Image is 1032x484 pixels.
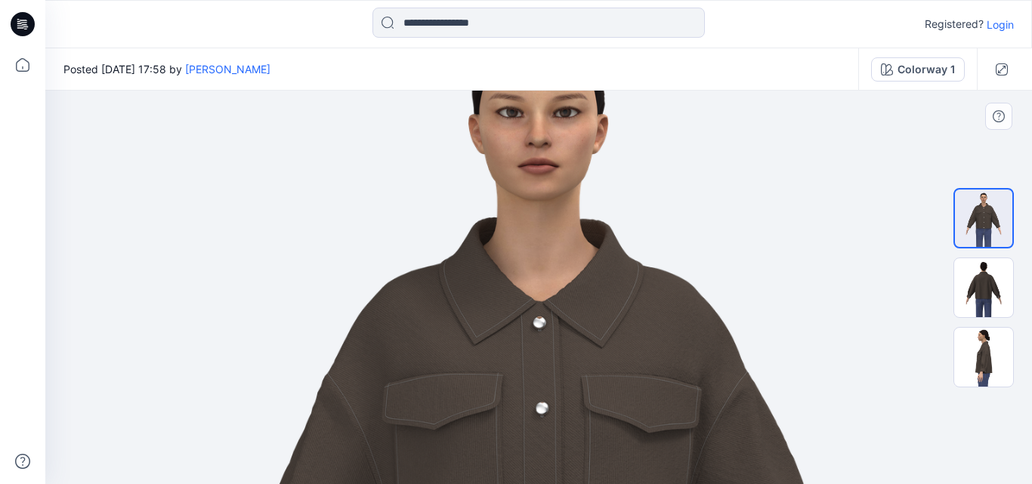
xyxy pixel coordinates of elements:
button: Colorway 1 [871,57,965,82]
img: side n [954,328,1013,387]
span: Posted [DATE] 17:58 by [63,61,270,77]
img: BACK N [954,258,1013,317]
div: Colorway 1 [898,61,955,78]
a: [PERSON_NAME] [185,63,270,76]
img: FORNT N [955,190,1012,247]
p: Login [987,17,1014,32]
p: Registered? [925,15,984,33]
